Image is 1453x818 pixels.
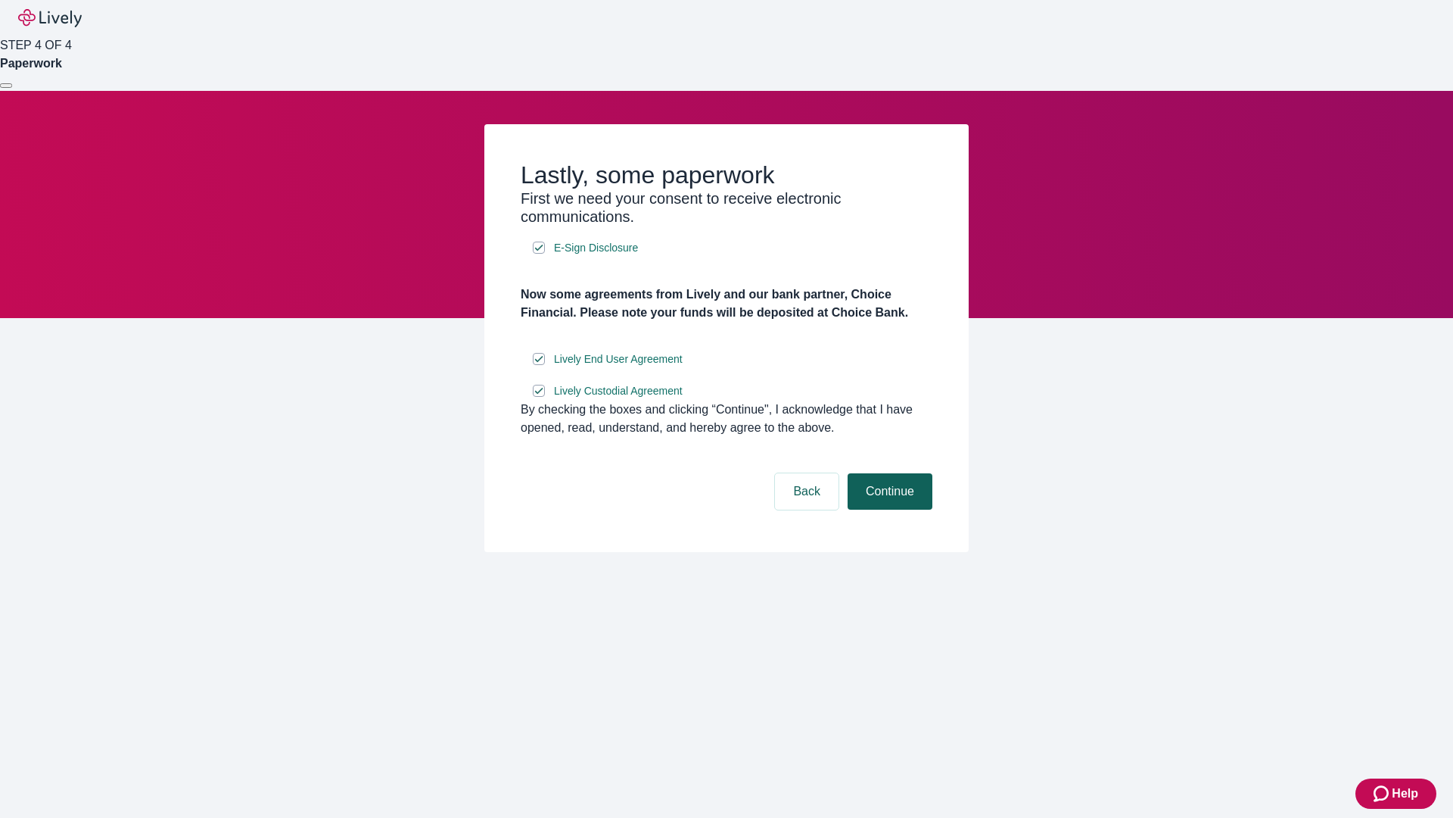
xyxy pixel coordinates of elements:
span: E-Sign Disclosure [554,240,638,256]
a: e-sign disclosure document [551,382,686,401]
button: Back [775,473,839,510]
button: Zendesk support iconHelp [1355,779,1436,809]
span: Lively Custodial Agreement [554,383,683,399]
a: e-sign disclosure document [551,350,686,369]
h3: First we need your consent to receive electronic communications. [521,189,932,226]
span: Lively End User Agreement [554,351,683,367]
svg: Zendesk support icon [1374,785,1392,803]
div: By checking the boxes and clicking “Continue", I acknowledge that I have opened, read, understand... [521,401,932,437]
h4: Now some agreements from Lively and our bank partner, Choice Financial. Please note your funds wi... [521,286,932,322]
a: e-sign disclosure document [551,239,641,258]
img: Lively [18,9,82,27]
h2: Lastly, some paperwork [521,161,932,189]
span: Help [1392,785,1418,803]
button: Continue [848,473,932,510]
